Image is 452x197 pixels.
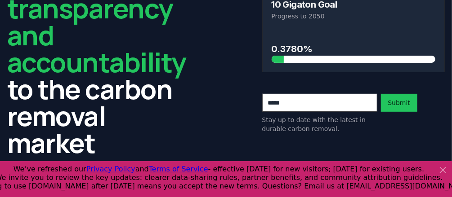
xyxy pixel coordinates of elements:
[381,94,418,112] button: Submit
[262,115,377,133] p: Stay up to date with the latest in durable carbon removal.
[272,12,436,21] p: Progress to 2050
[272,42,436,56] h3: 0.3780%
